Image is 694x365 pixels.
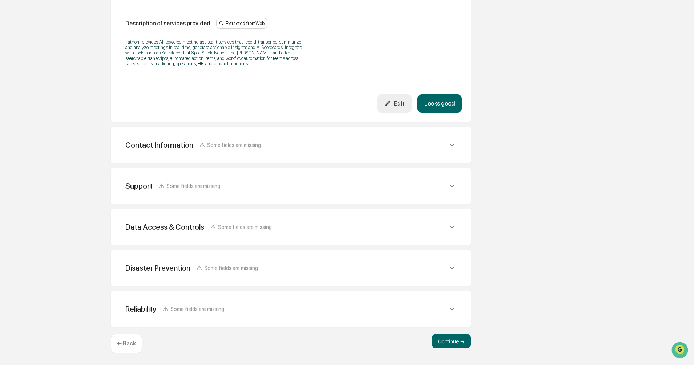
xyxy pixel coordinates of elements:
div: Reliability [125,304,157,313]
a: 🔎Data Lookup [4,159,49,172]
button: Start new chat [124,58,132,66]
div: 🖐️ [7,149,13,155]
div: Extracted from Web [216,18,267,29]
div: Contact Information [125,140,193,149]
div: Disaster PreventionSome fields are missing [120,259,462,277]
img: Jack Rasmussen [7,92,19,103]
span: • [60,99,63,104]
div: Data Access & Controls [125,222,204,231]
div: Start new chat [33,56,119,63]
div: Past conversations [7,81,49,86]
span: Some fields are missing [204,265,258,271]
div: Data Access & ControlsSome fields are missing [120,218,462,236]
iframe: Open customer support [671,341,690,361]
p: How can we help? [7,15,132,27]
span: Some fields are missing [170,306,224,312]
img: Jack Rasmussen [7,111,19,123]
span: Data Lookup [15,162,46,169]
button: Looks good [417,94,462,113]
img: 1746055101610-c473b297-6a78-478c-a979-82029cc54cd1 [15,119,20,124]
p: Fathom provides AI-powered meeting assistant services that record, transcribe, summarize, and ana... [125,39,307,66]
div: SupportSome fields are missing [120,177,462,195]
span: Attestations [60,148,90,156]
div: Disaster Prevention [125,263,190,272]
img: 1746055101610-c473b297-6a78-478c-a979-82029cc54cd1 [7,56,20,69]
div: Support [125,181,153,190]
div: We're available if you need us! [33,63,100,69]
span: • [60,118,63,124]
span: Some fields are missing [218,224,272,230]
span: Pylon [72,180,88,185]
span: [DATE] [64,99,79,104]
span: Some fields are missing [166,183,220,189]
button: See all [113,79,132,88]
span: Preclearance [15,148,47,156]
span: [PERSON_NAME] [23,99,59,104]
div: 🔎 [7,163,13,169]
a: Powered byPylon [51,180,88,185]
img: 8933085812038_c878075ebb4cc5468115_72.jpg [15,56,28,69]
span: Some fields are missing [207,142,261,148]
div: Description of services provided [125,20,210,27]
div: ReliabilitySome fields are missing [120,300,462,318]
span: [PERSON_NAME] [23,118,59,124]
div: Edit [384,100,404,107]
div: Contact InformationSome fields are missing [120,136,462,154]
a: 🗄️Attestations [50,145,93,159]
button: Edit [377,94,412,113]
p: ← Back [117,340,136,347]
a: 🖐️Preclearance [4,145,50,159]
div: 🗄️ [53,149,58,155]
img: 1746055101610-c473b297-6a78-478c-a979-82029cc54cd1 [15,99,20,105]
span: [DATE] [64,118,79,124]
button: Continue ➔ [432,334,471,348]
